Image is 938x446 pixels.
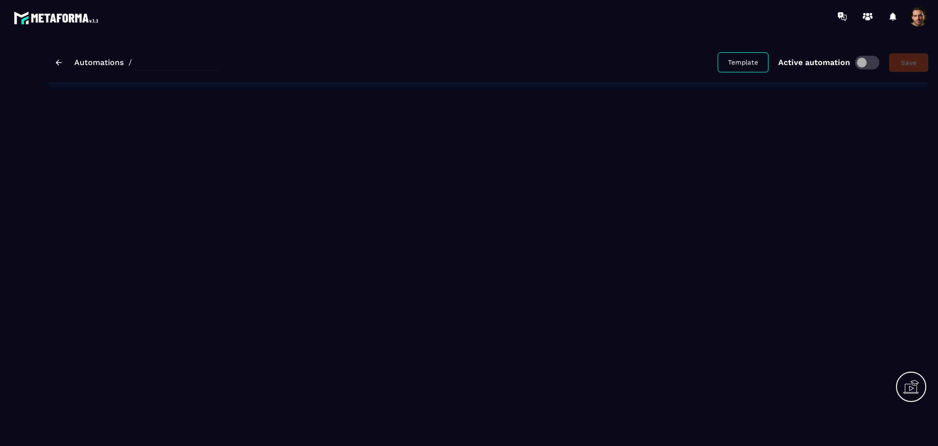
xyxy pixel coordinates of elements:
span: / [128,58,132,67]
button: Template [718,52,768,72]
img: logo [14,9,102,27]
img: arrow [56,60,62,66]
a: Automations [74,58,124,67]
p: Active automation [778,58,850,67]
